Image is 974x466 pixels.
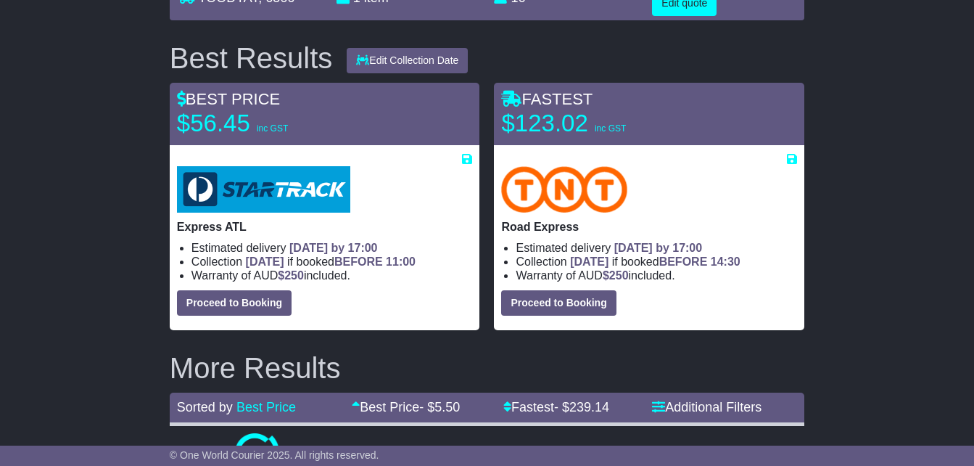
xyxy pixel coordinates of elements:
span: Sorted by [177,400,233,414]
span: 5.50 [434,400,460,414]
button: Proceed to Booking [177,290,292,316]
span: 250 [609,269,629,282]
span: [DATE] [570,256,608,268]
a: Best Price- $5.50 [352,400,460,414]
span: 14:30 [711,256,740,268]
span: 11:00 [386,256,416,268]
span: inc GST [595,123,626,134]
li: Collection [191,255,473,269]
span: if booked [246,256,416,268]
a: Best Price [236,400,296,414]
li: Estimated delivery [516,241,797,255]
a: Fastest- $239.14 [503,400,609,414]
span: - $ [554,400,609,414]
button: Proceed to Booking [501,290,616,316]
span: [DATE] [246,256,284,268]
span: $ [278,269,304,282]
span: FASTEST [501,90,593,108]
p: $56.45 [177,109,358,138]
h2: More Results [170,352,804,384]
span: 250 [284,269,304,282]
span: [DATE] by 17:00 [614,242,703,254]
span: BEST PRICE [177,90,280,108]
span: BEFORE [334,256,383,268]
li: Estimated delivery [191,241,473,255]
span: 239.14 [569,400,609,414]
span: [DATE] by 17:00 [289,242,378,254]
img: TNT Domestic: Road Express [501,166,627,213]
p: Road Express [501,220,797,234]
img: StarTrack: Express ATL [177,166,350,213]
div: Best Results [162,42,340,74]
span: - $ [419,400,460,414]
p: $123.02 [501,109,682,138]
a: Additional Filters [652,400,762,414]
button: Edit Collection Date [347,48,468,73]
li: Collection [516,255,797,269]
p: Express ATL [177,220,473,234]
span: inc GST [257,123,288,134]
span: © One World Courier 2025. All rights reserved. [170,449,379,461]
span: if booked [570,256,740,268]
span: BEFORE [659,256,708,268]
li: Warranty of AUD included. [516,269,797,282]
li: Warranty of AUD included. [191,269,473,282]
span: $ [603,269,629,282]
